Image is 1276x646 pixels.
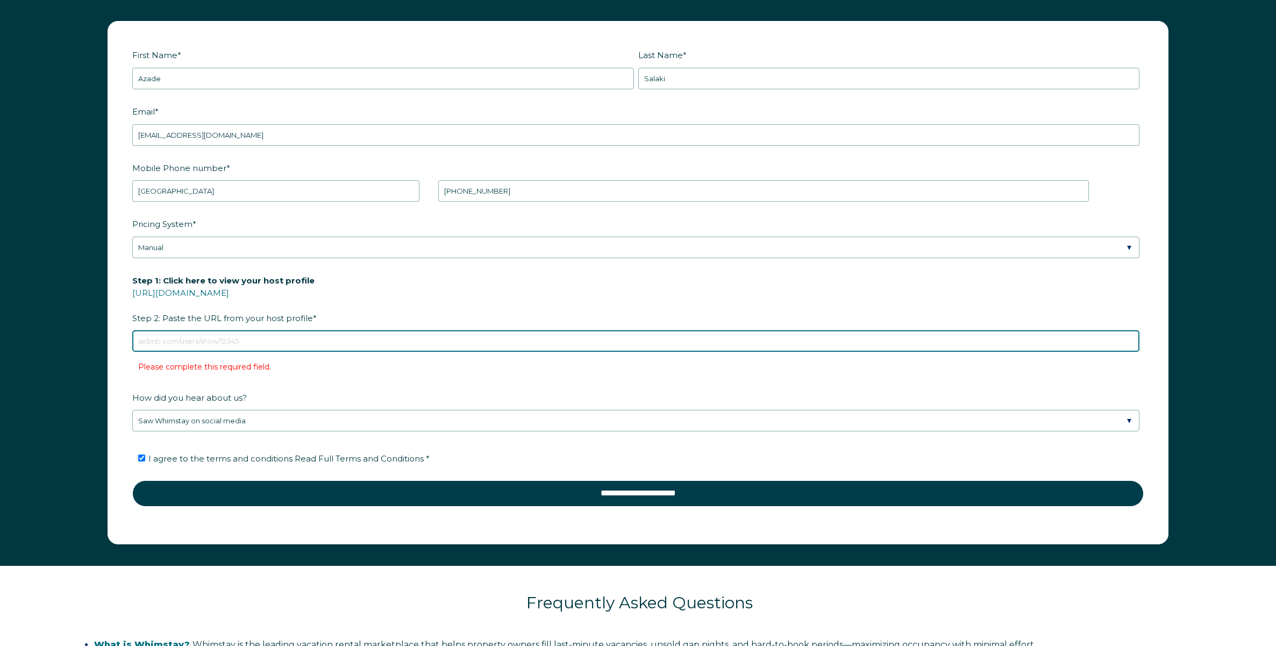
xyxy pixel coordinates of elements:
span: How did you hear about us? [132,389,247,406]
span: Read Full Terms and Conditions [295,453,424,464]
a: Read Full Terms and Conditions [293,453,426,464]
span: Pricing System [132,216,193,232]
a: [URL][DOMAIN_NAME] [132,288,229,298]
label: Please complete this required field. [138,362,271,372]
span: Email [132,103,155,120]
span: Last Name [638,47,683,63]
span: Frequently Asked Questions [526,593,753,613]
span: Step 2: Paste the URL from your host profile [132,272,315,326]
span: Mobile Phone number [132,160,226,176]
input: airbnb.com/users/show/12345 [132,330,1139,352]
span: First Name [132,47,177,63]
span: Step 1: Click here to view your host profile [132,272,315,289]
input: I agree to the terms and conditions Read Full Terms and Conditions * [138,455,145,462]
span: I agree to the terms and conditions [148,453,430,464]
